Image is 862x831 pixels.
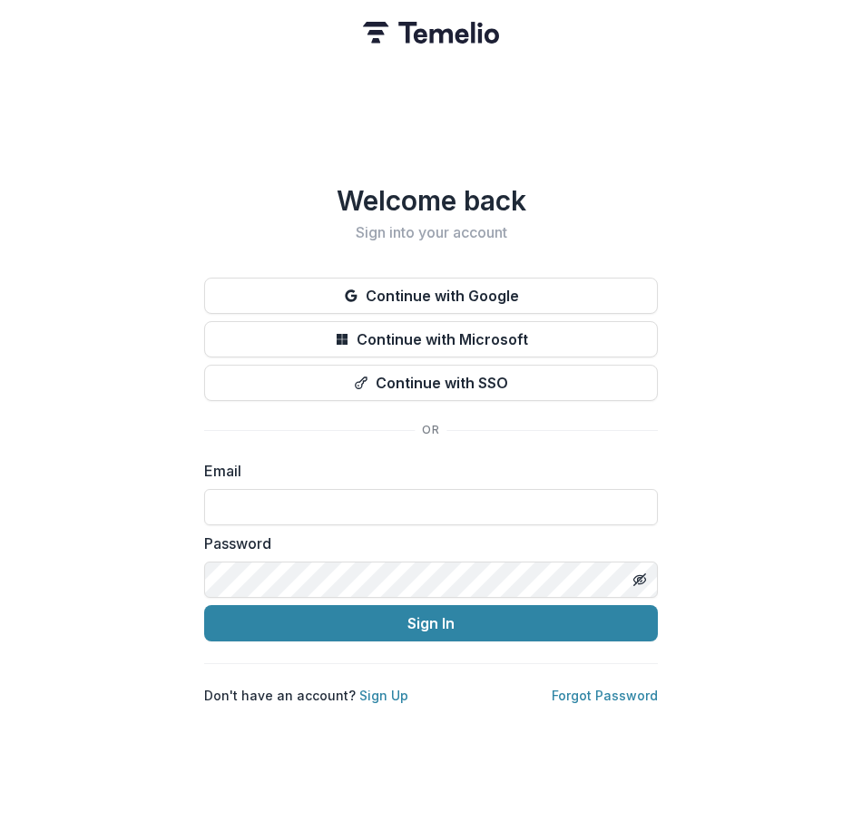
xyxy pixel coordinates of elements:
button: Continue with SSO [204,365,658,401]
img: Temelio [363,22,499,44]
a: Forgot Password [552,688,658,703]
label: Password [204,533,647,554]
h2: Sign into your account [204,224,658,241]
label: Email [204,460,647,482]
h1: Welcome back [204,184,658,217]
p: Don't have an account? [204,686,408,705]
button: Continue with Microsoft [204,321,658,357]
button: Toggle password visibility [625,565,654,594]
button: Continue with Google [204,278,658,314]
a: Sign Up [359,688,408,703]
button: Sign In [204,605,658,641]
